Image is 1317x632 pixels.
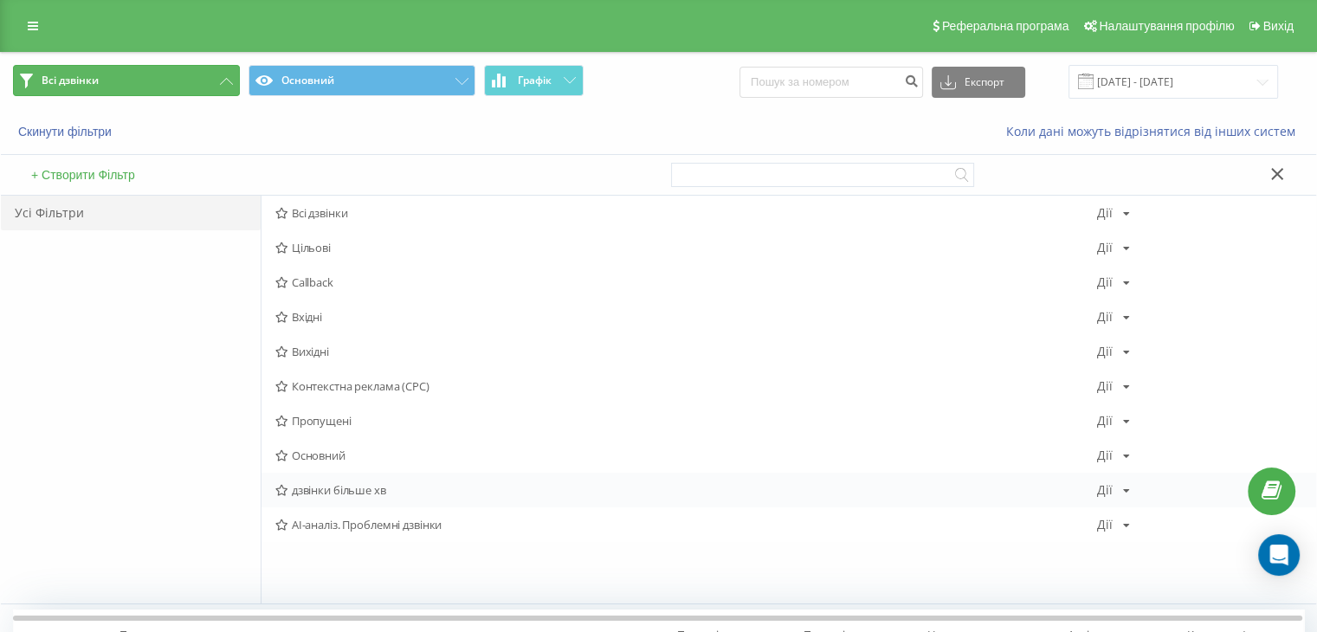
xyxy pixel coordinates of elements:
div: Дії [1097,311,1113,323]
div: Open Intercom Messenger [1258,534,1300,576]
div: Дії [1097,345,1113,358]
div: Дії [1097,519,1113,531]
button: + Створити Фільтр [26,167,140,183]
span: Налаштування профілю [1099,19,1234,33]
div: Усі Фільтри [1,196,261,230]
span: Callback [275,276,1097,288]
span: Вхідні [275,311,1097,323]
span: дзвінки більше хв [275,484,1097,496]
div: Дії [1097,242,1113,254]
input: Пошук за номером [739,67,923,98]
div: Дії [1097,484,1113,496]
span: Основний [275,449,1097,461]
div: Дії [1097,380,1113,392]
button: Всі дзвінки [13,65,240,96]
span: Графік [518,74,552,87]
button: Скинути фільтри [13,124,120,139]
div: Дії [1097,207,1113,219]
span: AI-аналіз. Проблемні дзвінки [275,519,1097,531]
span: Пропущені [275,415,1097,427]
a: Коли дані можуть відрізнятися вiд інших систем [1006,123,1304,139]
span: Контекстна реклама (CPC) [275,380,1097,392]
span: Вихід [1263,19,1294,33]
div: Дії [1097,415,1113,427]
div: Дії [1097,276,1113,288]
div: Дії [1097,449,1113,461]
button: Експорт [932,67,1025,98]
button: Закрити [1265,166,1290,184]
span: Реферальна програма [942,19,1069,33]
button: Основний [249,65,475,96]
span: Всі дзвінки [275,207,1097,219]
button: Графік [484,65,584,96]
span: Цільові [275,242,1097,254]
span: Вихідні [275,345,1097,358]
span: Всі дзвінки [42,74,99,87]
